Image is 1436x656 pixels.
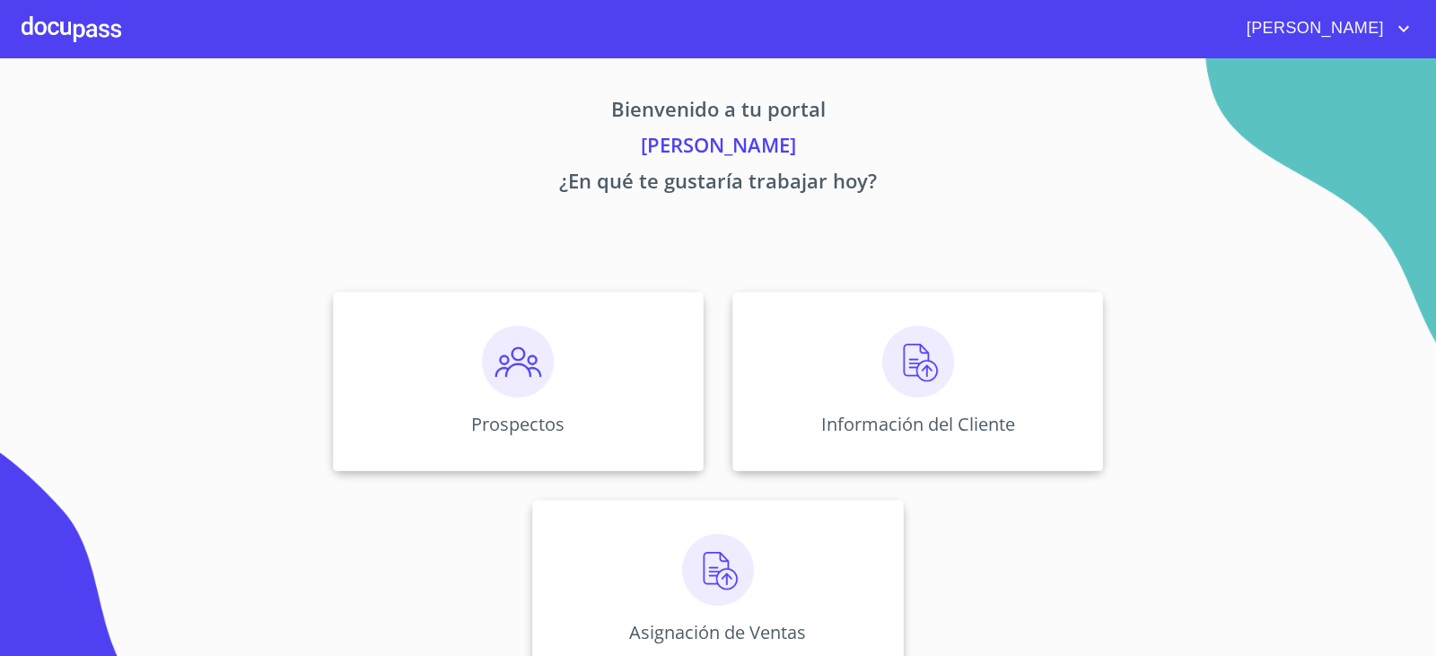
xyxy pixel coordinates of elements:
[682,534,754,606] img: carga.png
[471,412,565,436] p: Prospectos
[882,326,954,398] img: carga.png
[165,166,1271,202] p: ¿En qué te gustaría trabajar hoy?
[1233,14,1393,43] span: [PERSON_NAME]
[165,94,1271,130] p: Bienvenido a tu portal
[821,412,1015,436] p: Información del Cliente
[629,620,806,644] p: Asignación de Ventas
[482,326,554,398] img: prospectos.png
[1233,14,1414,43] button: account of current user
[165,130,1271,166] p: [PERSON_NAME]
